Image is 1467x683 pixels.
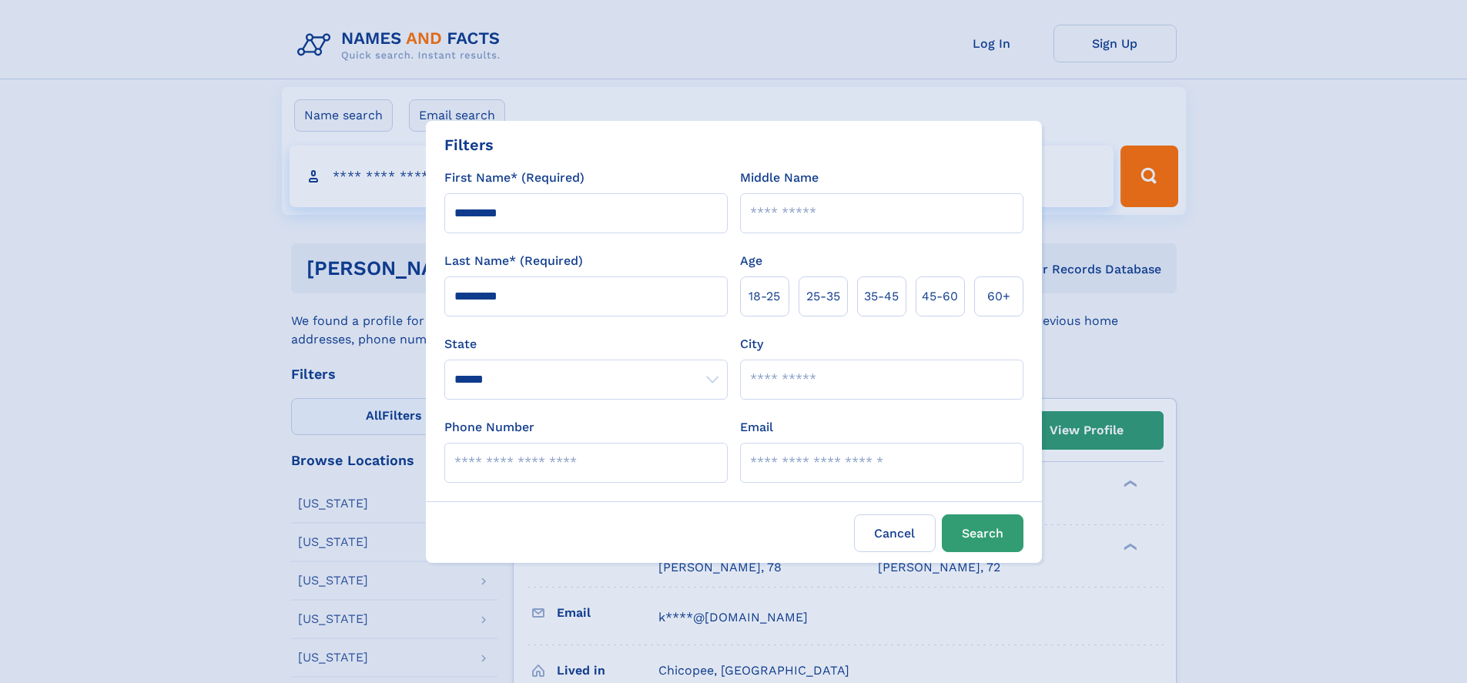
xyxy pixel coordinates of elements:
[740,169,819,187] label: Middle Name
[740,335,763,353] label: City
[987,287,1010,306] span: 60+
[942,514,1023,552] button: Search
[444,252,583,270] label: Last Name* (Required)
[444,133,494,156] div: Filters
[854,514,936,552] label: Cancel
[806,287,840,306] span: 25‑35
[864,287,899,306] span: 35‑45
[444,418,534,437] label: Phone Number
[740,418,773,437] label: Email
[444,169,584,187] label: First Name* (Required)
[740,252,762,270] label: Age
[922,287,958,306] span: 45‑60
[749,287,780,306] span: 18‑25
[444,335,728,353] label: State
